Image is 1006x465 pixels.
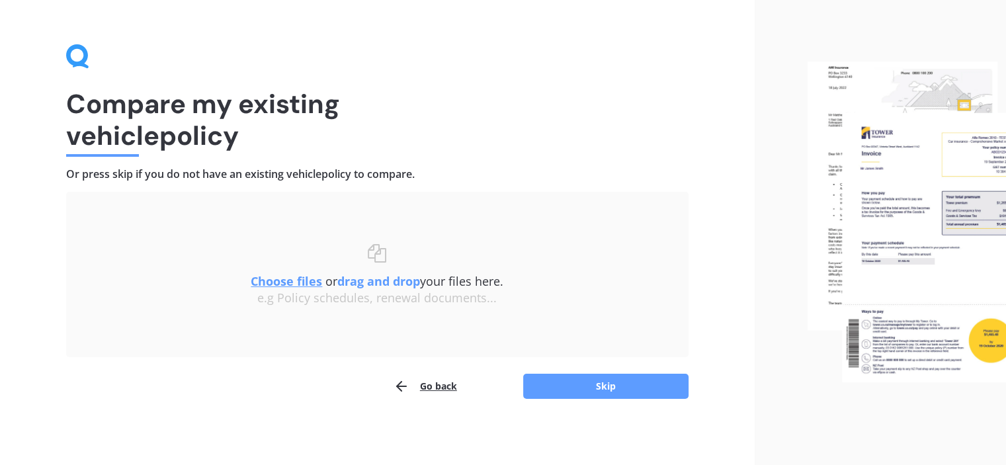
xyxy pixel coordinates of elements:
b: drag and drop [337,273,420,289]
h4: Or press skip if you do not have an existing vehicle policy to compare. [66,167,689,181]
button: Skip [523,374,689,399]
h1: Compare my existing vehicle policy [66,88,689,151]
div: e.g Policy schedules, renewal documents... [93,291,662,306]
span: or your files here. [251,273,503,289]
img: files.webp [808,62,1006,382]
button: Go back [394,373,457,400]
u: Choose files [251,273,322,289]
